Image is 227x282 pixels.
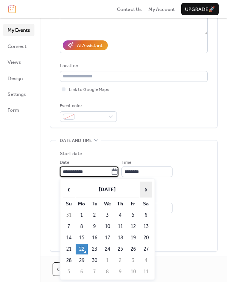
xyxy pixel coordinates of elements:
td: 14 [63,233,75,243]
td: 26 [127,244,139,254]
th: Su [63,199,75,209]
td: 8 [101,267,113,277]
a: Form [3,104,34,116]
td: 28 [63,255,75,266]
button: AI Assistant [63,40,108,50]
td: 23 [89,244,101,254]
th: Mo [76,199,88,209]
td: 18 [114,233,126,243]
span: ‹ [63,182,75,197]
td: 10 [127,267,139,277]
td: 4 [140,255,152,266]
td: 21 [63,244,75,254]
a: Contact Us [117,5,142,13]
span: Connect [8,43,26,50]
td: 27 [140,244,152,254]
span: My Events [8,26,30,34]
span: Contact Us [117,6,142,13]
span: › [140,182,152,197]
td: 2 [114,255,126,266]
td: 1 [101,255,113,266]
td: 31 [63,210,75,220]
td: 20 [140,233,152,243]
td: 22 [76,244,88,254]
td: 29 [76,255,88,266]
span: Date [60,159,69,166]
td: 30 [89,255,101,266]
td: 3 [101,210,113,220]
button: Cancel [53,262,81,276]
th: Tu [89,199,101,209]
td: 8 [76,221,88,232]
td: 6 [76,267,88,277]
td: 7 [89,267,101,277]
td: 11 [140,267,152,277]
td: 12 [127,221,139,232]
span: Upgrade 🚀 [185,6,215,13]
img: logo [8,5,16,13]
span: Views [8,59,21,66]
td: 13 [140,221,152,232]
button: Upgrade🚀 [181,3,219,15]
td: 4 [114,210,126,220]
div: Event color [60,102,115,110]
td: 25 [114,244,126,254]
td: 17 [101,233,113,243]
a: Settings [3,88,34,100]
th: Fr [127,199,139,209]
td: 6 [140,210,152,220]
td: 2 [89,210,101,220]
td: 15 [76,233,88,243]
th: Th [114,199,126,209]
th: Sa [140,199,152,209]
th: [DATE] [76,182,139,198]
span: Form [8,106,19,114]
a: My Events [3,24,34,36]
td: 9 [114,267,126,277]
span: Link to Google Maps [69,86,109,94]
span: Cancel [57,266,77,273]
span: Design [8,75,23,82]
div: AI Assistant [77,42,103,49]
a: Views [3,56,34,68]
td: 10 [101,221,113,232]
span: Date and time [60,137,92,145]
span: Time [121,159,131,166]
a: Connect [3,40,34,52]
a: Design [3,72,34,84]
td: 11 [114,221,126,232]
div: Start date [60,150,82,157]
span: Settings [8,91,26,98]
td: 24 [101,244,113,254]
th: We [101,199,113,209]
a: My Account [148,5,175,13]
td: 16 [89,233,101,243]
td: 9 [89,221,101,232]
td: 5 [63,267,75,277]
td: 1 [76,210,88,220]
td: 19 [127,233,139,243]
td: 3 [127,255,139,266]
div: Location [60,62,206,70]
span: My Account [148,6,175,13]
td: 5 [127,210,139,220]
td: 7 [63,221,75,232]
